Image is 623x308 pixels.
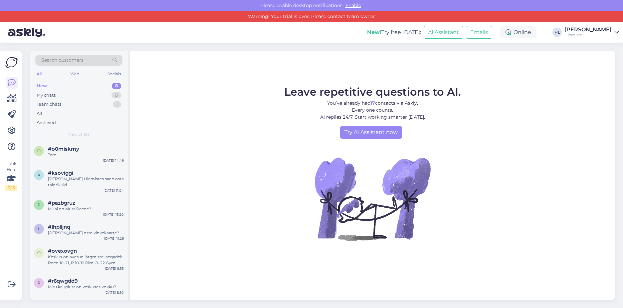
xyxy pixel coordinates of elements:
div: Socials [106,70,122,78]
span: Enable [343,2,363,8]
div: Millal on Must Reede? [48,206,124,212]
div: [DATE] 9:55 [105,266,124,271]
div: [PERSON_NAME] [564,27,612,32]
img: No Chat active [312,139,432,259]
span: #ovexovgn [48,248,77,254]
span: p [38,202,41,207]
span: #pazbgruz [48,200,75,206]
div: Try free [DATE]: [367,28,421,36]
div: All [37,110,42,117]
span: o [37,250,41,255]
span: #lhplljnq [48,224,70,230]
div: All [35,70,43,78]
div: [DATE] 15:20 [103,212,124,217]
div: Tere [48,152,124,158]
a: Try AI Assistant now [340,126,402,139]
div: 8 [112,83,121,89]
span: #r6qwgdd9 [48,278,78,284]
div: [DATE] 8:50 [104,290,124,295]
div: [PERSON_NAME] osta kinkekaarte? [48,230,124,236]
div: Archived [37,119,56,126]
p: You’ve already had contacts via Askly. Every one counts. AI replies 24/7. Start working smarter [... [284,100,461,121]
span: Leave repetitive questions to AI. [284,85,461,98]
button: AI Assistant [424,26,463,39]
div: [DATE] 14:49 [103,158,124,163]
span: New chats [68,131,90,137]
div: Mitu kauplust on keskuses kokku? [48,284,124,290]
div: Web [69,70,81,78]
span: #o0miskmy [48,146,79,152]
div: 0 [111,92,121,99]
span: k [38,172,41,177]
div: [PERSON_NAME] Ülemistes saab osta taldrikuid [48,176,124,188]
div: New [37,83,47,89]
span: l [38,226,40,231]
div: [DATE] 11:04 [104,188,124,193]
div: [DATE] 11:26 [104,236,124,241]
a: [PERSON_NAME]Ülemiste [564,27,619,38]
div: Keskus on avatud järgmistel aegadel: Poed 10-21, P 10-19 Rimi 8–22 Gym! 24h Kino vastavalt seanss... [48,254,124,266]
img: Askly Logo [5,56,18,69]
div: HL [552,28,562,37]
button: Emails [466,26,492,39]
span: #ksoviggi [48,170,73,176]
div: Look Here [5,161,17,191]
span: r [38,280,41,285]
span: Search customers [41,57,84,64]
div: Ülemiste [564,32,612,38]
b: 17 [370,100,375,106]
div: 0 / 3 [5,185,17,191]
div: Team chats [37,101,61,108]
div: My chats [37,92,56,99]
div: 1 [113,101,121,108]
div: Online [500,26,536,38]
span: o [37,148,41,153]
b: New! [367,29,381,35]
